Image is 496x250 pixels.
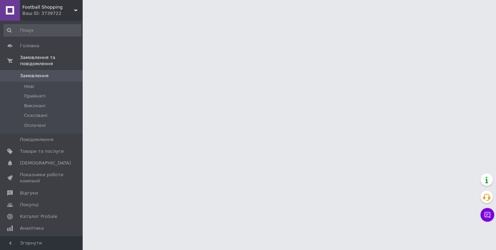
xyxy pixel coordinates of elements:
[22,4,74,10] span: Football Shopping
[480,208,494,222] button: Чат з покупцем
[3,24,81,37] input: Пошук
[24,93,45,99] span: Прийняті
[24,112,48,119] span: Скасовані
[20,213,57,220] span: Каталог ProSale
[24,122,46,129] span: Оплачені
[22,10,83,17] div: Ваш ID: 3739722
[20,137,53,143] span: Повідомлення
[20,73,49,79] span: Замовлення
[20,148,64,154] span: Товари та послуги
[20,43,39,49] span: Головна
[20,54,83,67] span: Замовлення та повідомлення
[24,83,34,90] span: Нові
[20,202,39,208] span: Покупці
[20,172,64,184] span: Показники роботи компанії
[20,160,71,166] span: [DEMOGRAPHIC_DATA]
[24,103,45,109] span: Виконані
[20,190,38,196] span: Відгуки
[20,225,44,231] span: Аналітика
